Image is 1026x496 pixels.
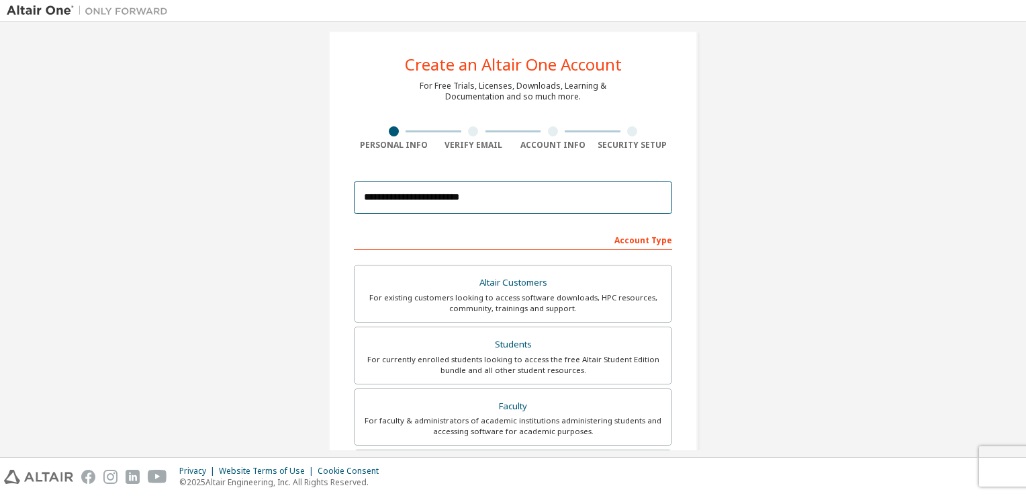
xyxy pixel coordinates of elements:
[103,470,118,484] img: instagram.svg
[405,56,622,73] div: Create an Altair One Account
[363,397,663,416] div: Faculty
[354,229,672,250] div: Account Type
[354,140,434,151] div: Personal Info
[420,81,606,102] div: For Free Trials, Licenses, Downloads, Learning & Documentation and so much more.
[219,466,318,477] div: Website Terms of Use
[179,466,219,477] div: Privacy
[513,140,593,151] div: Account Info
[363,292,663,314] div: For existing customers looking to access software downloads, HPC resources, community, trainings ...
[7,4,175,17] img: Altair One
[179,477,387,488] p: © 2025 Altair Engineering, Inc. All Rights Reserved.
[363,335,663,354] div: Students
[593,140,673,151] div: Security Setup
[126,470,140,484] img: linkedin.svg
[363,274,663,292] div: Altair Customers
[434,140,514,151] div: Verify Email
[148,470,167,484] img: youtube.svg
[4,470,73,484] img: altair_logo.svg
[363,354,663,376] div: For currently enrolled students looking to access the free Altair Student Edition bundle and all ...
[318,466,387,477] div: Cookie Consent
[81,470,95,484] img: facebook.svg
[363,415,663,437] div: For faculty & administrators of academic institutions administering students and accessing softwa...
